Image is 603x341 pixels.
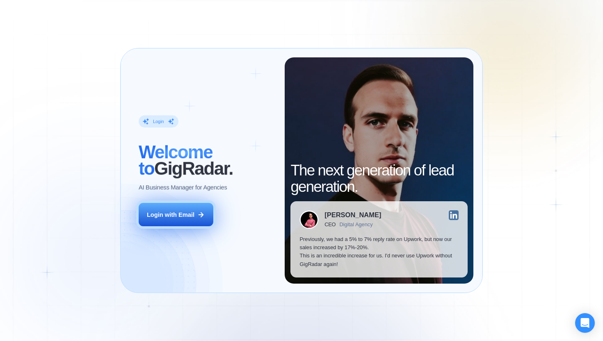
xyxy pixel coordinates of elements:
[153,118,164,125] div: Login
[139,142,212,179] span: Welcome to
[340,222,373,228] div: Digital Agency
[290,162,467,196] h2: The next generation of lead generation.
[299,235,458,268] p: Previously, we had a 5% to 7% reply rate on Upwork, but now our sales increased by 17%-20%. This ...
[575,313,595,333] div: Open Intercom Messenger
[139,203,213,226] button: Login with Email
[324,212,381,219] div: [PERSON_NAME]
[139,144,276,177] h2: ‍ GigRadar.
[147,211,194,219] div: Login with Email
[139,183,227,191] p: AI Business Manager for Agencies
[324,222,336,228] div: CEO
